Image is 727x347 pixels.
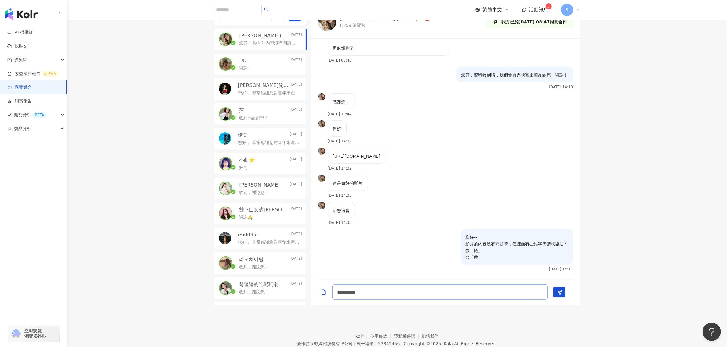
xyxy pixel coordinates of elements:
p: 楉棠 [238,132,248,138]
img: KOL Avatar [220,282,232,294]
p: 感謝您～ [333,98,350,105]
a: KOL Avatar[PERSON_NAME](๑❛ᴗ❛๑)۶1,859 追蹤數 [318,13,430,31]
p: [PERSON_NAME](๑❛ᴗ❛๑)۶ [239,32,289,39]
p: [DATE] 14:32 [328,139,352,143]
p: [DATE] 14:19 [549,85,573,89]
a: 洞察報告 [7,98,32,104]
img: KOL Avatar [318,175,325,182]
p: 給您過審 [333,207,350,214]
p: DD [239,57,247,64]
img: KOL Avatar [219,83,231,95]
p: 收到，謝謝您！ [239,264,269,270]
p: 萍 [239,107,244,114]
div: 愛卡拉互動媒體股份有限公司 [297,341,353,346]
p: [DATE] [290,132,302,138]
span: rise [7,113,12,117]
p: 您好~ 影片的內容沒有問題唷，但裡面有些錯字需請您協助： 蛋「捲」 台「農」 [466,234,568,261]
span: | [401,341,402,346]
span: 活動訊息 [529,7,549,13]
a: iKala [442,341,453,346]
p: [DATE] [290,107,302,114]
img: logo [5,8,38,20]
p: 랴오차이팅 [239,256,264,263]
span: search [264,7,268,12]
a: 隱私權保護 [394,334,422,339]
a: chrome extension立即安裝 瀏覽器外掛 [8,325,59,342]
span: | [354,341,355,346]
img: KOL Avatar [318,202,325,209]
p: [DATE] [290,157,302,163]
p: [DATE] [290,32,302,39]
p: 您好，資料收到唷，我們會再盡快寄出商品給您，謝謝！ [461,72,568,78]
p: [DATE] 14:32 [328,166,352,170]
p: 翁逼逼的吃喝玩樂 [239,281,278,288]
p: 1,859 追蹤數 [339,23,430,29]
img: KOL Avatar [220,257,232,269]
a: 商案媒合 [7,84,32,91]
div: 統一編號：53342456 [357,341,400,346]
p: 這是做好的影片 [333,180,363,187]
p: [DATE] 14:33 [328,193,352,198]
p: [URL][DOMAIN_NAME] [333,153,380,159]
p: 雙下巴女孩[PERSON_NAME]❤｜美食·旅遊·社群·生活·3C [239,206,289,213]
p: 謝謝~ [239,65,252,71]
a: 使用條款 [370,334,394,339]
p: 您好， 非常感謝您對喜年來產品的支持與喜愛！經評估後，認為您的形象符合[PERSON_NAME]地瓜蛋捲的產品訴求，有意願與您進行進一步的合作。 然而在確認合作前，想先與您確認是否知道此次合作為... [238,140,300,146]
span: 資源庫 [14,53,27,67]
img: KOL Avatar [318,93,325,101]
img: KOL Avatar [219,132,231,145]
img: chrome extension [10,329,22,338]
img: KOL Avatar [220,33,232,45]
img: KOL Avatar [318,148,325,155]
img: KOL Avatar [220,158,232,170]
p: [DATE] [290,281,302,288]
p: 好的 [239,165,248,171]
p: 小曲⭐️ [239,157,255,163]
p: 謝謝🙏 [239,214,253,220]
button: Add a file [321,285,327,299]
p: [DATE] [290,206,302,213]
img: KOL Avatar [220,108,232,120]
a: 找貼文 [7,43,27,49]
p: [DATE] [290,57,302,64]
p: [DATE] 14:11 [549,267,573,271]
p: 收到~謝謝您！ [239,115,269,121]
img: KOL Avatar [219,232,231,244]
p: 收到，謝謝您！ [239,190,269,196]
div: Copyright © 2025 All Rights Reserved. [404,341,497,346]
button: Send [553,287,565,297]
span: S [565,6,568,13]
p: [PERSON_NAME]兒[PERSON_NAME] [238,82,289,89]
p: [DATE] 14:33 [328,220,352,225]
span: 趨勢分析 [14,108,46,122]
p: 我方已於[DATE] 08:47同意合作 [501,19,567,25]
p: [DATE] [290,231,302,238]
p: 您好， 非常感謝您對喜年來產品的支持與喜愛！經評估後，認為您的形象符合[PERSON_NAME]地瓜蛋捲的產品訴求，有意願與您進行進一步的合作。 然而在確認合作前，想先與您確認是否知道此次合作為... [238,239,300,245]
span: 3 [547,4,550,9]
p: [PERSON_NAME] [239,182,280,188]
span: 競品分析 [14,122,31,135]
a: 聯絡我們 [422,334,439,339]
p: e6dd9ie [238,231,258,238]
img: KOL Avatar [318,120,325,128]
span: 立即安裝 瀏覽器外掛 [24,328,46,339]
a: Kolr [355,334,370,339]
sup: 3 [546,3,552,9]
p: [DATE] [290,256,302,263]
p: 您好， 非常感謝您對喜年來產品的支持與喜愛！經評估後，認為您的形象符合[PERSON_NAME]地瓜蛋捲的產品訴求，有意願與您進行進一步的合作。 然而在確認合作前，想先與您確認是否知道此次合作為... [238,90,300,96]
span: 繁體中文 [483,6,502,13]
p: [DATE] [290,82,302,89]
img: KOL Avatar [220,207,232,220]
a: 效益預測報告ALPHA [7,71,58,77]
img: KOL Avatar [220,182,232,195]
p: [DATE] 19:44 [328,112,352,116]
p: 您好~ 影片的內容沒有問題唷，但裡面有些錯字需請您協助： 蛋「捲」 台「農」 [239,40,300,46]
p: 收到，謝謝您！ [239,289,269,295]
p: [DATE] [290,182,302,188]
div: BETA [32,112,46,118]
a: searchAI 找網紅 [7,30,33,36]
p: 您好 [333,126,341,132]
p: [DATE] 08:45 [328,58,352,63]
iframe: Help Scout Beacon - Open [703,323,721,341]
img: KOL Avatar [220,58,232,70]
